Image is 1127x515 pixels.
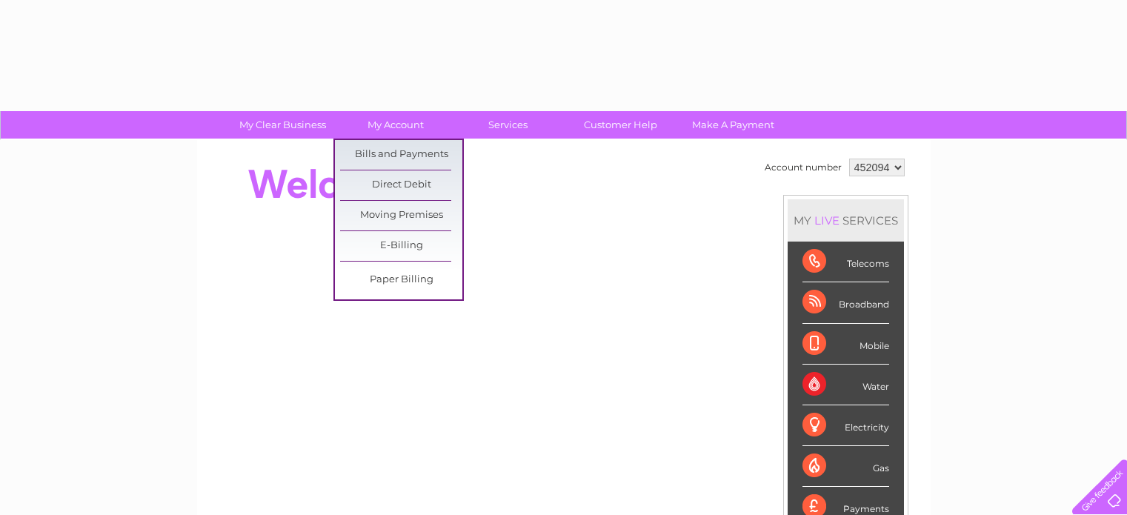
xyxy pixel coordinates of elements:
a: My Clear Business [222,111,344,139]
a: Paper Billing [340,265,462,295]
a: Services [447,111,569,139]
div: Broadband [802,282,889,323]
td: Account number [761,155,845,180]
div: Telecoms [802,242,889,282]
a: Make A Payment [672,111,794,139]
div: Gas [802,446,889,487]
div: Electricity [802,405,889,446]
a: Direct Debit [340,170,462,200]
div: LIVE [811,213,842,227]
a: Bills and Payments [340,140,462,170]
div: MY SERVICES [788,199,904,242]
a: Moving Premises [340,201,462,230]
div: Mobile [802,324,889,365]
a: Customer Help [559,111,682,139]
a: My Account [334,111,456,139]
a: E-Billing [340,231,462,261]
div: Water [802,365,889,405]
